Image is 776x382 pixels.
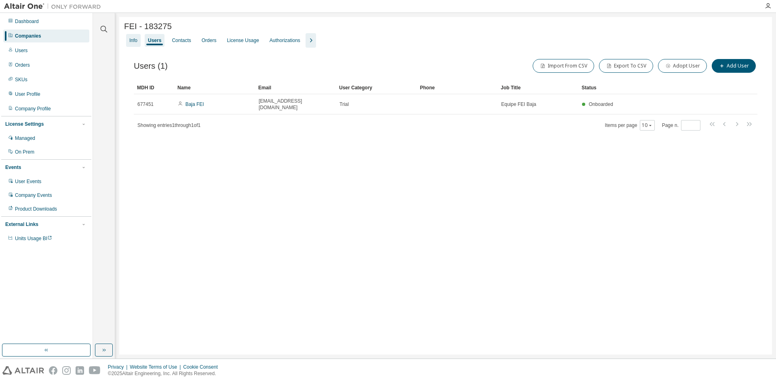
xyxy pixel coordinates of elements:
button: Export To CSV [599,59,653,73]
span: Page n. [662,120,700,131]
div: Managed [15,135,35,141]
img: youtube.svg [89,366,101,375]
div: MDH ID [137,81,171,94]
img: linkedin.svg [76,366,84,375]
a: Baja FEI [186,101,204,107]
div: Status [582,81,709,94]
div: License Settings [5,121,44,127]
img: altair_logo.svg [2,366,44,375]
span: Items per page [605,120,655,131]
img: facebook.svg [49,366,57,375]
div: Info [129,37,137,44]
div: Contacts [172,37,191,44]
div: License Usage [227,37,259,44]
div: User Category [339,81,413,94]
button: 10 [642,122,653,129]
div: Phone [420,81,494,94]
div: Product Downloads [15,206,57,212]
span: Trial [339,101,349,108]
div: Privacy [108,364,130,370]
div: Authorizations [270,37,300,44]
div: Cookie Consent [183,364,222,370]
button: Add User [712,59,756,73]
span: Showing entries 1 through 1 of 1 [137,122,200,128]
img: Altair One [4,2,105,11]
div: User Events [15,178,41,185]
div: Job Title [501,81,575,94]
div: External Links [5,221,38,228]
span: FEI - 183275 [124,22,172,31]
div: Email [258,81,333,94]
div: Orders [15,62,30,68]
div: Company Profile [15,106,51,112]
p: © 2025 Altair Engineering, Inc. All Rights Reserved. [108,370,223,377]
img: instagram.svg [62,366,71,375]
div: Users [148,37,161,44]
div: Name [177,81,252,94]
div: Website Terms of Use [130,364,183,370]
div: Companies [15,33,41,39]
span: Users (1) [134,61,168,71]
div: On Prem [15,149,34,155]
div: Orders [202,37,217,44]
span: Units Usage BI [15,236,52,241]
div: Dashboard [15,18,39,25]
div: Company Events [15,192,52,198]
span: Onboarded [589,101,613,107]
span: 677451 [137,101,154,108]
button: Import From CSV [533,59,594,73]
span: Equipe FEI Baja [501,101,536,108]
div: SKUs [15,76,27,83]
div: Events [5,164,21,171]
button: Adopt User [658,59,707,73]
span: [EMAIL_ADDRESS][DOMAIN_NAME] [259,98,332,111]
div: Users [15,47,27,54]
div: User Profile [15,91,40,97]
